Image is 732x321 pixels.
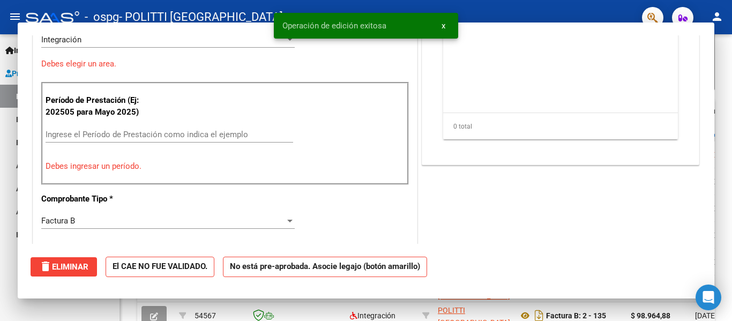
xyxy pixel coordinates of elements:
button: Eliminar [31,257,97,277]
div: 0 total [443,113,678,140]
mat-icon: delete [39,260,52,273]
p: Debes elegir un area. [41,58,409,70]
span: Prestadores / Proveedores [5,68,103,79]
span: Integración [350,311,395,320]
mat-icon: menu [9,10,21,23]
span: - POLITTI [GEOGRAPHIC_DATA] [119,5,283,29]
span: x [442,21,445,31]
span: [DATE] [695,311,717,320]
strong: $ 98.964,88 [631,311,670,320]
span: 54567 [195,311,216,320]
strong: No está pre-aprobada. Asocie legajo (botón amarillo) [223,257,427,278]
span: Operación de edición exitosa [282,20,386,31]
button: x [433,16,454,35]
strong: Factura B: 2 - 135 [546,311,606,320]
span: Factura B [41,216,75,226]
span: Inicio [5,44,33,56]
mat-icon: person [711,10,723,23]
p: Debes ingresar un período. [46,160,405,173]
span: Integración [41,35,81,44]
span: - ospg [85,5,119,29]
span: Eliminar [39,262,88,272]
strong: El CAE NO FUE VALIDADO. [106,257,214,278]
p: Período de Prestación (Ej: 202505 para Mayo 2025) [46,94,153,118]
div: Open Intercom Messenger [696,285,721,310]
p: Comprobante Tipo * [41,193,152,205]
